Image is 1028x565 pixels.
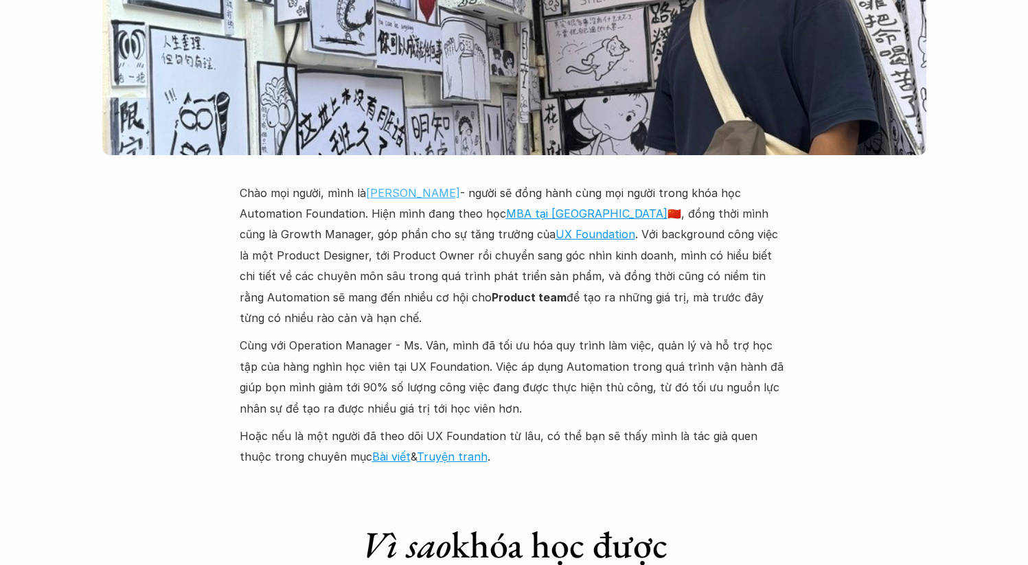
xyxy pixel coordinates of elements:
[556,227,635,241] a: UX Foundation
[240,183,789,329] p: Chào mọi người, mình là - người sẽ đồng hành cùng mọi người trong khóa học Automation Foundation....
[492,290,567,304] strong: Product team
[240,335,789,419] p: Cùng với Operation Manager - Ms. Vân, mình đã tối ưu hóa quy trình làm việc, quản lý và hỗ trợ họ...
[506,207,667,220] a: MBA tại [GEOGRAPHIC_DATA]
[372,450,411,463] a: Bài viết
[417,450,488,463] a: Truyện tranh
[240,426,789,468] p: Hoặc nếu là một người đã theo dõi UX Foundation từ lâu, có thể bạn sẽ thấy mình là tác giả quen t...
[366,186,460,200] a: [PERSON_NAME]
